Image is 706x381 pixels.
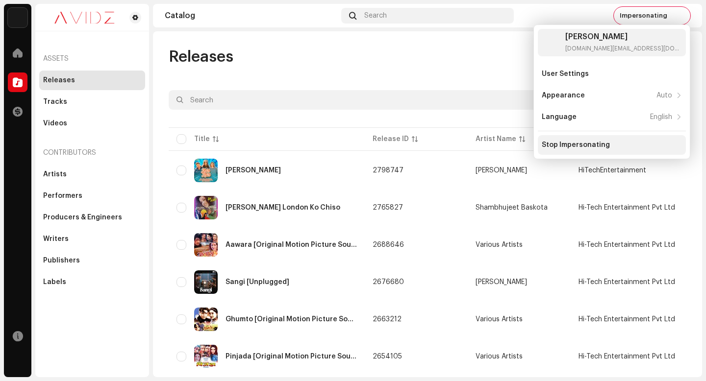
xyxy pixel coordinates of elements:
[620,12,667,20] span: Impersonating
[650,113,672,121] div: English
[579,241,675,248] span: Hi-Tech Entertainment Pvt Ltd
[39,114,145,133] re-m-nav-item: Videos
[194,134,210,144] div: Title
[194,196,218,219] img: 8d7dff91-4fa1-4a11-a7d3-80e70c7cacce
[194,308,218,331] img: 81fe8583-da7b-4f83-a5f0-f0986b09d7de
[226,316,357,323] div: Ghumto [Original Motion Picture Soundtrack]
[476,204,548,211] div: Shambhujeet Baskota
[169,90,584,110] input: Search
[43,12,126,24] img: 0c631eef-60b6-411a-a233-6856366a70de
[43,119,67,127] div: Videos
[538,64,686,84] re-m-nav-item: User Settings
[39,186,145,206] re-m-nav-item: Performers
[476,316,563,323] span: Various Artists
[542,113,577,121] div: Language
[476,167,563,174] span: Pratap Das
[656,92,672,99] div: Auto
[194,270,218,294] img: 3dc30f93-d538-4d5c-9e76-970027501a01
[39,71,145,90] re-m-nav-item: Releases
[538,107,686,127] re-m-nav-item: Language
[165,12,337,20] div: Catalog
[373,241,404,248] span: 2688646
[373,167,403,174] span: 2798747
[565,45,682,52] div: [DOMAIN_NAME][EMAIL_ADDRESS][DOMAIN_NAME]
[476,316,523,323] div: Various Artists
[476,204,563,211] span: Shambhujeet Baskota
[373,353,402,360] span: 2654105
[538,135,686,155] re-m-nav-item: Stop Impersonating
[476,134,516,144] div: Artist Name
[565,33,682,41] div: [PERSON_NAME]
[542,33,561,52] img: f6b83e16-e947-4fc9-9cc2-434e4cbb8497
[43,214,122,221] div: Producers & Engineers
[226,353,357,360] div: Pinjada [Original Motion Picture Soundtrack]
[579,279,675,286] span: Hi-Tech Entertainment Pvt Ltd
[476,279,563,286] span: Shiva Pariyar
[476,279,527,286] div: [PERSON_NAME]
[542,70,589,78] div: User Settings
[542,92,585,99] div: Appearance
[39,165,145,184] re-m-nav-item: Artists
[579,316,675,323] span: Hi-Tech Entertainment Pvt Ltd
[579,167,646,174] span: HiTechEntertainment
[39,141,145,165] re-a-nav-header: Contributors
[43,76,75,84] div: Releases
[194,159,218,182] img: 8fda762f-d3eb-43c5-9aa4-de8a947ebbaa
[373,204,403,211] span: 2765827
[476,353,523,360] div: Various Artists
[39,272,145,292] re-m-nav-item: Labels
[476,353,563,360] span: Various Artists
[39,251,145,270] re-m-nav-item: Publishers
[169,47,233,67] span: Releases
[226,241,357,248] div: Aawara [Original Motion Picture Soundtrack]
[8,8,27,27] img: 10d72f0b-d06a-424f-aeaa-9c9f537e57b6
[43,235,69,243] div: Writers
[373,134,409,144] div: Release ID
[194,233,218,257] img: 00881eec-d6fa-49e2-87e6-734eb3f82878
[39,92,145,112] re-m-nav-item: Tracks
[39,229,145,249] re-m-nav-item: Writers
[373,316,402,323] span: 2663212
[476,241,523,248] div: Various Artists
[538,86,686,105] re-m-nav-item: Appearance
[226,204,340,211] div: Achha Lekin London Ko Chiso
[673,8,689,24] img: f6b83e16-e947-4fc9-9cc2-434e4cbb8497
[364,12,387,20] span: Search
[194,345,218,368] img: 8353e02b-2243-4104-b321-f6bac07b5af9
[476,241,563,248] span: Various Artists
[43,170,67,178] div: Artists
[579,353,675,360] span: Hi-Tech Entertainment Pvt Ltd
[226,167,281,174] div: Kohi Kohi
[226,279,289,286] div: Sangi [Unplugged]
[542,141,610,149] div: Stop Impersonating
[43,257,80,264] div: Publishers
[373,279,404,286] span: 2676680
[39,47,145,71] re-a-nav-header: Assets
[43,278,66,286] div: Labels
[43,98,67,106] div: Tracks
[579,204,675,211] span: Hi-Tech Entertainment Pvt Ltd
[39,208,145,227] re-m-nav-item: Producers & Engineers
[43,192,82,200] div: Performers
[476,167,527,174] div: [PERSON_NAME]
